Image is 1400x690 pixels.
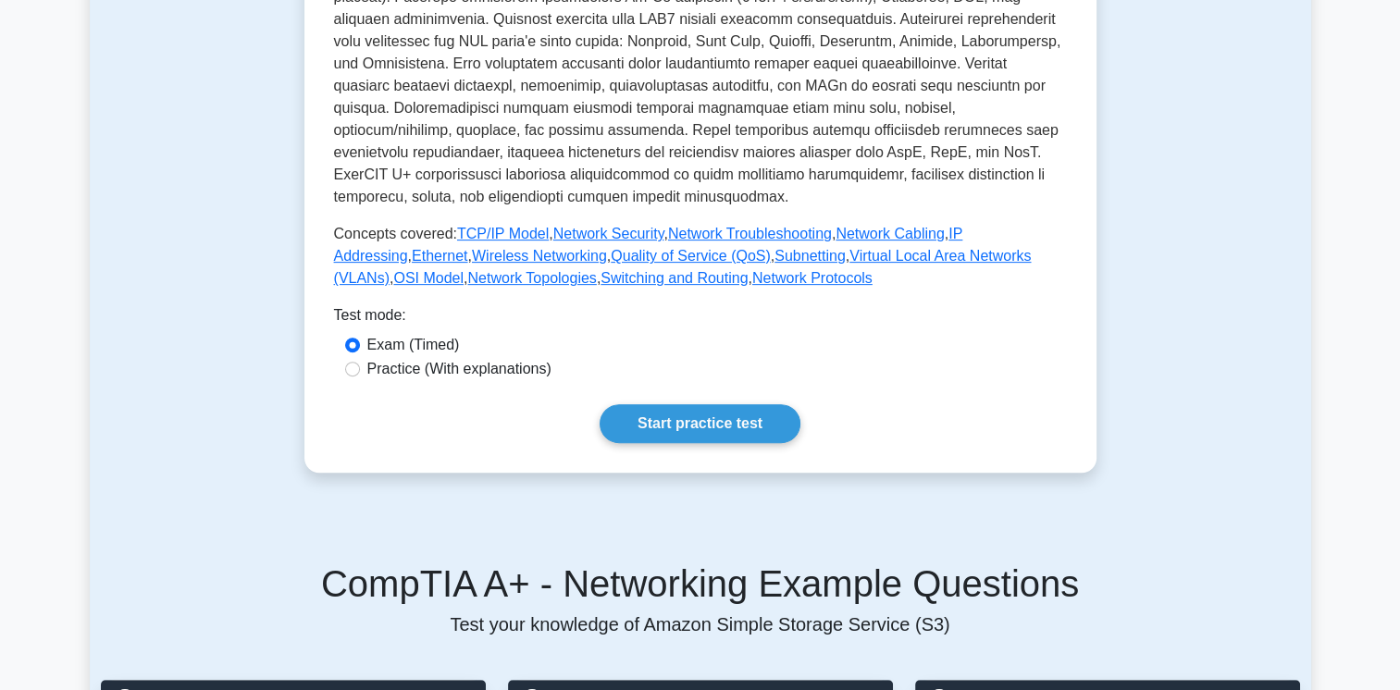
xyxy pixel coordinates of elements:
[668,226,832,241] a: Network Troubleshooting
[472,248,607,264] a: Wireless Networking
[774,248,846,264] a: Subnetting
[611,248,771,264] a: Quality of Service (QoS)
[334,223,1067,290] p: Concepts covered: , , , , , , , , , , , , ,
[457,226,549,241] a: TCP/IP Model
[101,613,1300,635] p: Test your knowledge of Amazon Simple Storage Service (S3)
[334,304,1067,334] div: Test mode:
[367,358,551,380] label: Practice (With explanations)
[367,334,460,356] label: Exam (Timed)
[836,226,944,241] a: Network Cabling
[600,404,800,443] a: Start practice test
[752,270,873,286] a: Network Protocols
[101,561,1300,606] h5: CompTIA A+ - Networking Example Questions
[393,270,464,286] a: OSI Model
[467,270,596,286] a: Network Topologies
[553,226,664,241] a: Network Security
[601,270,748,286] a: Switching and Routing
[412,248,467,264] a: Ethernet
